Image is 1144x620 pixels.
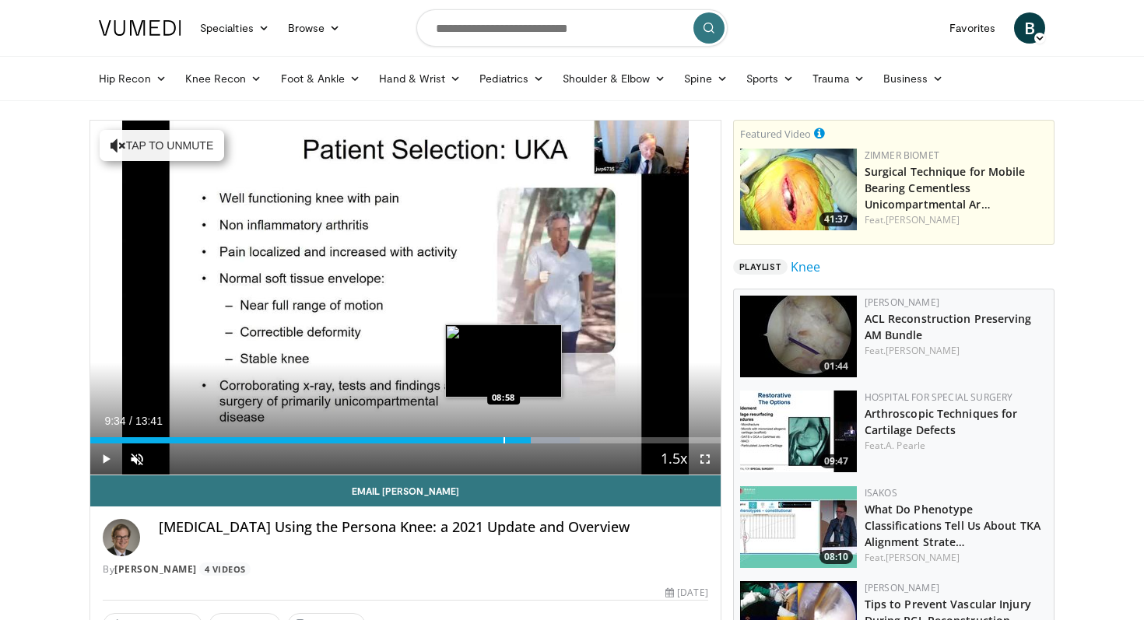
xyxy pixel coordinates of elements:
[865,406,1018,437] a: Arthroscopic Techniques for Cartilage Defects
[445,324,562,398] img: image.jpeg
[740,149,857,230] img: 827ba7c0-d001-4ae6-9e1c-6d4d4016a445.150x105_q85_crop-smart_upscale.jpg
[99,20,181,36] img: VuMedi Logo
[272,63,370,94] a: Foot & Ankle
[740,391,857,472] a: 09:47
[740,127,811,141] small: Featured Video
[865,149,939,162] a: Zimmer Biomet
[665,586,707,600] div: [DATE]
[740,149,857,230] a: 41:37
[553,63,675,94] a: Shoulder & Elbow
[103,562,708,576] div: By
[658,443,690,475] button: Playback Rate
[886,213,960,226] a: [PERSON_NAME]
[886,551,960,564] a: [PERSON_NAME]
[737,63,804,94] a: Sports
[865,296,939,309] a: [PERSON_NAME]
[279,12,350,44] a: Browse
[176,63,272,94] a: Knee Recon
[1014,12,1045,44] a: B
[865,164,1026,212] a: Surgical Technique for Mobile Bearing Cementless Unicompartmental Ar…
[121,443,153,475] button: Unmute
[791,257,820,276] a: Knee
[819,454,853,468] span: 09:47
[865,439,1047,453] div: Feat.
[135,415,163,427] span: 13:41
[819,212,853,226] span: 41:37
[865,391,1013,404] a: Hospital for Special Surgery
[103,519,140,556] img: Avatar
[865,502,1040,549] a: What Do Phenotype Classifications Tell Us About TKA Alignment Strate…
[89,63,176,94] a: Hip Recon
[90,475,721,506] a: Email [PERSON_NAME]
[675,63,736,94] a: Spine
[803,63,874,94] a: Trauma
[865,213,1047,227] div: Feat.
[819,550,853,564] span: 08:10
[740,391,857,472] img: e219f541-b456-4cbc-ade1-aa0b59c67291.150x105_q85_crop-smart_upscale.jpg
[740,296,857,377] img: 7b60eb76-c310-45f1-898b-3f41f4878cd0.150x105_q85_crop-smart_upscale.jpg
[159,519,708,536] h4: [MEDICAL_DATA] Using the Persona Knee: a 2021 Update and Overview
[416,9,728,47] input: Search topics, interventions
[370,63,470,94] a: Hand & Wrist
[865,344,1047,358] div: Feat.
[865,551,1047,565] div: Feat.
[470,63,553,94] a: Pediatrics
[865,581,939,594] a: [PERSON_NAME]
[865,311,1032,342] a: ACL Reconstruction Preserving AM Bundle
[865,486,897,499] a: ISAKOS
[733,259,788,275] span: Playlist
[740,486,857,568] img: 5b6cf72d-b1b3-4a5e-b48f-095f98c65f63.150x105_q85_crop-smart_upscale.jpg
[129,415,132,427] span: /
[886,344,960,357] a: [PERSON_NAME]
[90,121,721,475] video-js: Video Player
[114,562,197,576] a: [PERSON_NAME]
[199,562,251,576] a: 4 Videos
[104,415,125,427] span: 9:34
[100,130,224,161] button: Tap to unmute
[90,443,121,475] button: Play
[740,296,857,377] a: 01:44
[90,437,721,443] div: Progress Bar
[874,63,953,94] a: Business
[191,12,279,44] a: Specialties
[886,439,925,452] a: A. Pearle
[819,359,853,373] span: 01:44
[690,443,721,475] button: Fullscreen
[940,12,1005,44] a: Favorites
[740,486,857,568] a: 08:10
